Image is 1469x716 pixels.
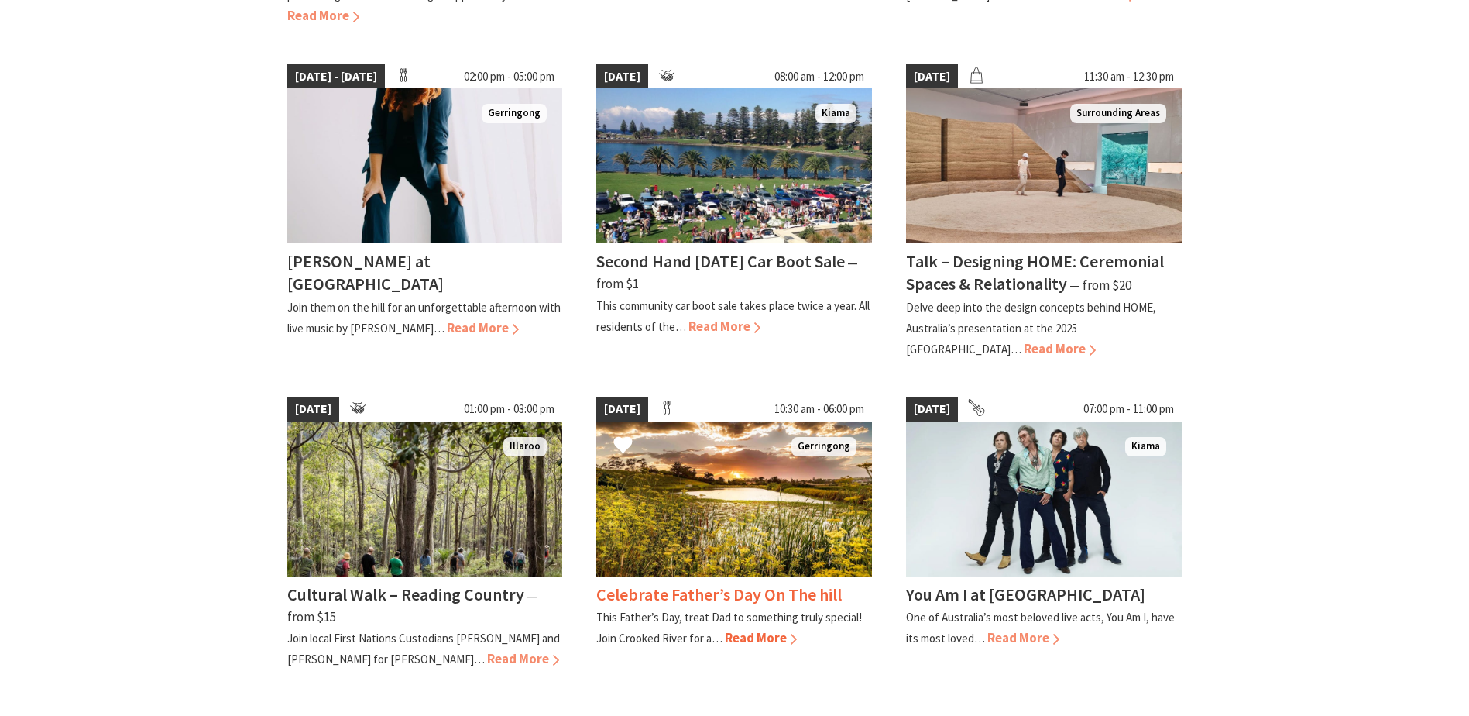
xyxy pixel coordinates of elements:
[906,88,1182,243] img: Two visitors stand in the middle ofn a circular stone art installation with sand in the middle
[906,397,1182,670] a: [DATE] 07:00 pm - 11:00 pm You Am I Kiama You Am I at [GEOGRAPHIC_DATA] One of Australia’s most b...
[1024,340,1096,357] span: Read More
[287,64,385,89] span: [DATE] - [DATE]
[447,319,519,336] span: Read More
[596,583,842,605] h4: Celebrate Father’s Day On The hill
[906,583,1145,605] h4: You Am I at [GEOGRAPHIC_DATA]
[287,422,563,577] img: Visitors walk in single file along the Buddawang Track
[906,397,958,422] span: [DATE]
[987,629,1059,646] span: Read More
[596,88,872,243] img: Car boot sale
[767,64,872,89] span: 08:00 am - 12:00 pm
[287,583,524,605] h4: Cultural Walk – Reading Country
[482,104,547,123] span: Gerringong
[287,64,563,360] a: [DATE] - [DATE] 02:00 pm - 05:00 pm Kay Proudlove Gerringong [PERSON_NAME] at [GEOGRAPHIC_DATA] J...
[815,104,856,123] span: Kiama
[456,397,562,422] span: 01:00 pm - 03:00 pm
[1076,397,1182,422] span: 07:00 pm - 11:00 pm
[487,650,559,667] span: Read More
[287,88,563,243] img: Kay Proudlove
[596,397,872,670] a: [DATE] 10:30 am - 06:00 pm Crooked River Estate Gerringong Celebrate Father’s Day On The hill Thi...
[906,610,1175,645] p: One of Australia’s most beloved live acts, You Am I, have its most loved…
[596,298,870,334] p: This community car boot sale takes place twice a year. All residents of the…
[596,422,872,577] img: Crooked River Estate
[906,64,958,89] span: [DATE]
[906,250,1164,294] h4: Talk – Designing HOME: Ceremonial Spaces & Relationality
[503,437,547,456] span: Illaroo
[287,7,359,24] span: Read More
[1069,277,1131,294] span: ⁠— from $20
[596,64,872,360] a: [DATE] 08:00 am - 12:00 pm Car boot sale Kiama Second Hand [DATE] Car Boot Sale ⁠— from $1 This c...
[906,300,1156,356] p: Delve deep into the design concepts behind HOME, Australia’s presentation at the 2025 [GEOGRAPHIC...
[287,631,560,666] p: Join local First Nations Custodians [PERSON_NAME] and [PERSON_NAME] for [PERSON_NAME]…
[287,587,537,625] span: ⁠— from $15
[598,420,648,473] button: Click to Favourite Celebrate Father’s Day On The hill
[596,610,862,645] p: This Father’s Day, treat Dad to something truly special! Join Crooked River for a…
[1125,437,1166,456] span: Kiama
[287,397,339,422] span: [DATE]
[791,437,856,456] span: Gerringong
[287,397,563,670] a: [DATE] 01:00 pm - 03:00 pm Visitors walk in single file along the Buddawang Track Illaroo Cultura...
[596,397,648,422] span: [DATE]
[906,422,1182,577] img: You Am I
[287,300,561,336] p: Join them on the hill for an unforgettable afternoon with live music by [PERSON_NAME]…
[725,629,797,646] span: Read More
[688,318,760,335] span: Read More
[1070,104,1166,123] span: Surrounding Areas
[767,397,872,422] span: 10:30 am - 06:00 pm
[596,250,845,272] h4: Second Hand [DATE] Car Boot Sale
[287,250,444,294] h4: [PERSON_NAME] at [GEOGRAPHIC_DATA]
[456,64,562,89] span: 02:00 pm - 05:00 pm
[906,64,1182,360] a: [DATE] 11:30 am - 12:30 pm Two visitors stand in the middle ofn a circular stone art installation...
[596,64,648,89] span: [DATE]
[1076,64,1182,89] span: 11:30 am - 12:30 pm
